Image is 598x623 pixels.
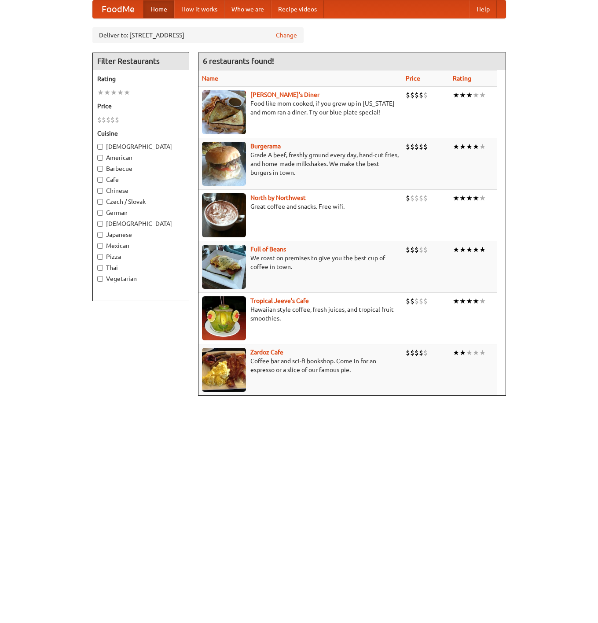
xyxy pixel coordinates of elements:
[466,193,473,203] li: ★
[143,0,174,18] a: Home
[453,245,459,254] li: ★
[423,296,428,306] li: $
[406,245,410,254] li: $
[97,210,103,216] input: German
[406,90,410,100] li: $
[410,348,415,358] li: $
[97,88,104,97] li: ★
[406,348,410,358] li: $
[97,263,184,272] label: Thai
[415,348,419,358] li: $
[92,27,304,43] div: Deliver to: [STREET_ADDRESS]
[93,52,189,70] h4: Filter Restaurants
[406,193,410,203] li: $
[97,208,184,217] label: German
[415,142,419,151] li: $
[250,91,319,98] a: [PERSON_NAME]'s Diner
[97,241,184,250] label: Mexican
[410,90,415,100] li: $
[419,296,423,306] li: $
[479,245,486,254] li: ★
[97,129,184,138] h5: Cuisine
[97,102,184,111] h5: Price
[97,188,103,194] input: Chinese
[203,57,274,65] ng-pluralize: 6 restaurants found!
[479,90,486,100] li: ★
[419,142,423,151] li: $
[423,193,428,203] li: $
[410,245,415,254] li: $
[250,194,306,201] a: North by Northwest
[415,90,419,100] li: $
[419,193,423,203] li: $
[479,348,486,358] li: ★
[453,142,459,151] li: ★
[459,193,466,203] li: ★
[202,99,399,117] p: Food like mom cooked, if you grew up in [US_STATE] and mom ran a diner. Try our blue plate special!
[479,193,486,203] li: ★
[415,193,419,203] li: $
[202,90,246,134] img: sallys.jpg
[97,197,184,206] label: Czech / Slovak
[419,245,423,254] li: $
[97,142,184,151] label: [DEMOGRAPHIC_DATA]
[224,0,271,18] a: Who we are
[250,349,283,356] a: Zardoz Cafe
[202,151,399,177] p: Grade A beef, freshly ground every day, hand-cut fries, and home-made milkshakes. We make the bes...
[202,202,399,211] p: Great coffee and snacks. Free wifi.
[459,142,466,151] li: ★
[453,348,459,358] li: ★
[466,90,473,100] li: ★
[419,90,423,100] li: $
[423,90,428,100] li: $
[202,348,246,392] img: zardoz.jpg
[271,0,324,18] a: Recipe videos
[410,296,415,306] li: $
[423,348,428,358] li: $
[117,88,124,97] li: ★
[415,245,419,254] li: $
[97,144,103,150] input: [DEMOGRAPHIC_DATA]
[415,296,419,306] li: $
[202,245,246,289] img: beans.jpg
[466,142,473,151] li: ★
[473,90,479,100] li: ★
[250,246,286,253] a: Full of Beans
[406,75,420,82] a: Price
[250,143,281,150] b: Burgerama
[97,177,103,183] input: Cafe
[473,193,479,203] li: ★
[459,90,466,100] li: ★
[479,296,486,306] li: ★
[202,254,399,271] p: We roast on premises to give you the best cup of coffee in town.
[453,193,459,203] li: ★
[115,115,119,125] li: $
[276,31,297,40] a: Change
[419,348,423,358] li: $
[93,0,143,18] a: FoodMe
[470,0,497,18] a: Help
[102,115,106,125] li: $
[106,115,110,125] li: $
[104,88,110,97] li: ★
[473,296,479,306] li: ★
[202,296,246,340] img: jeeves.jpg
[202,142,246,186] img: burgerama.jpg
[202,305,399,323] p: Hawaiian style coffee, fresh juices, and tropical fruit smoothies.
[250,297,309,304] a: Tropical Jeeve's Cafe
[473,245,479,254] li: ★
[97,199,103,205] input: Czech / Slovak
[459,348,466,358] li: ★
[97,153,184,162] label: American
[410,193,415,203] li: $
[202,357,399,374] p: Coffee bar and sci-fi bookshop. Come in for an espresso or a slice of our famous pie.
[110,88,117,97] li: ★
[453,90,459,100] li: ★
[202,75,218,82] a: Name
[97,166,103,172] input: Barbecue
